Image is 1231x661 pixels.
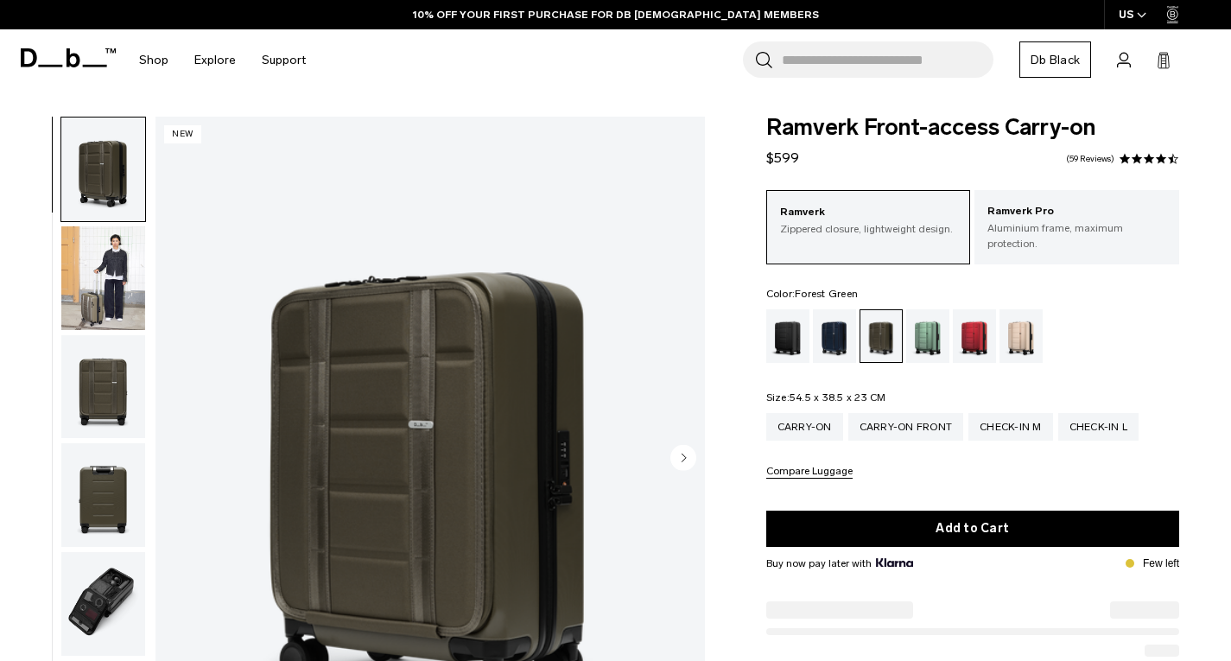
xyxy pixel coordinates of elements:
[953,309,996,363] a: Sprite Lightning Red
[670,445,696,474] button: Next slide
[60,117,146,222] button: Ramverk Front-access Carry-on Forest Green
[766,511,1180,547] button: Add to Cart
[766,556,913,571] span: Buy now pay later with
[1066,155,1114,163] a: 59 reviews
[974,190,1179,264] a: Ramverk Pro Aluminium frame, maximum protection.
[766,466,853,479] button: Compare Luggage
[848,413,964,441] a: Carry-on Front
[1019,41,1091,78] a: Db Black
[766,392,886,403] legend: Size:
[194,29,236,91] a: Explore
[860,309,903,363] a: Forest Green
[413,7,819,22] a: 10% OFF YOUR FIRST PURCHASE FOR DB [DEMOGRAPHIC_DATA] MEMBERS
[906,309,949,363] a: Green Ray
[766,289,859,299] legend: Color:
[876,558,913,567] img: {"height" => 20, "alt" => "Klarna"}
[780,221,957,237] p: Zippered closure, lightweight design.
[61,335,145,439] img: Ramverk Front-access Carry-on Forest Green
[987,220,1166,251] p: Aluminium frame, maximum protection.
[766,149,799,166] span: $599
[139,29,168,91] a: Shop
[968,413,1053,441] a: Check-in M
[61,226,145,330] img: Ramverk Front-access Carry-on Forest Green
[60,551,146,657] button: Ramverk Front-access Carry-on Forest Green
[790,391,886,404] span: 54.5 x 38.5 x 23 CM
[987,203,1166,220] p: Ramverk Pro
[61,118,145,221] img: Ramverk Front-access Carry-on Forest Green
[766,117,1180,139] span: Ramverk Front-access Carry-on
[60,226,146,331] button: Ramverk Front-access Carry-on Forest Green
[60,442,146,548] button: Ramverk Front-access Carry-on Forest Green
[780,204,957,221] p: Ramverk
[262,29,306,91] a: Support
[1058,413,1139,441] a: Check-in L
[164,125,201,143] p: New
[126,29,319,91] nav: Main Navigation
[766,309,809,363] a: Black Out
[999,309,1043,363] a: Fogbow Beige
[795,288,858,300] span: Forest Green
[61,552,145,656] img: Ramverk Front-access Carry-on Forest Green
[813,309,856,363] a: Blue Hour
[60,334,146,440] button: Ramverk Front-access Carry-on Forest Green
[1143,556,1179,571] p: Few left
[61,443,145,547] img: Ramverk Front-access Carry-on Forest Green
[766,413,843,441] a: Carry-on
